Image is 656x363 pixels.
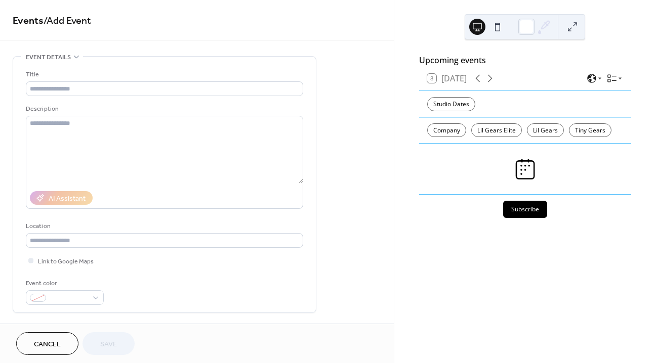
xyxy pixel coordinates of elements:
div: Lil Gears Elite [471,123,522,138]
div: Studio Dates [427,97,475,111]
span: Cancel [34,339,61,350]
div: Event color [26,278,102,289]
div: Upcoming events [419,54,631,66]
div: Company [427,123,466,138]
span: / Add Event [44,11,91,31]
div: Location [26,221,301,232]
span: Link to Google Maps [38,256,94,267]
div: Tiny Gears [569,123,611,138]
button: Subscribe [503,201,547,218]
div: Lil Gears [527,123,564,138]
button: Cancel [16,332,78,355]
span: Event details [26,52,71,63]
a: Events [13,11,44,31]
div: Description [26,104,301,114]
div: Title [26,69,301,80]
